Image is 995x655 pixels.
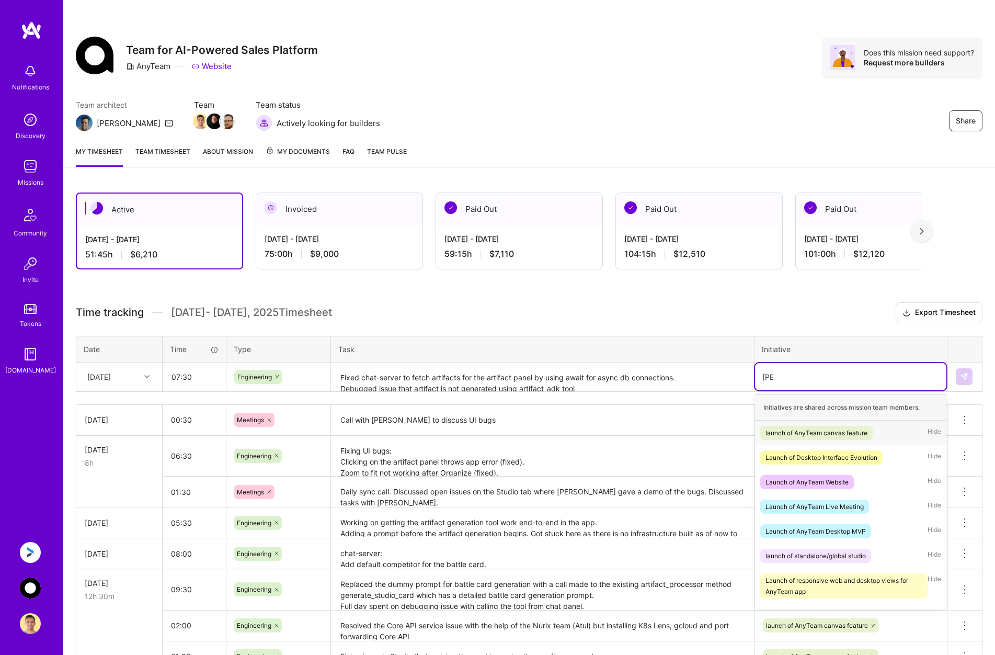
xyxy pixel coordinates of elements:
img: Paid Out [624,201,637,214]
a: FAQ [342,146,354,167]
img: Invoiced [265,201,277,214]
a: Team timesheet [135,146,190,167]
span: Meetings [237,416,264,424]
i: icon Mail [165,119,173,127]
span: Hide [928,524,941,538]
div: 12h 30m [85,591,154,602]
a: Website [191,61,232,72]
div: [DATE] [85,578,154,589]
span: Hide [928,475,941,489]
i: icon Chevron [144,374,150,379]
div: Community [14,228,47,239]
span: Engineering [237,622,271,629]
span: Actively looking for builders [277,118,380,129]
div: [DATE] - [DATE] [265,233,414,244]
div: Paid Out [436,193,602,225]
img: guide book [20,344,41,365]
img: Company Logo [76,37,113,74]
textarea: Call with [PERSON_NAME] to discuss UI bugs [332,406,753,435]
div: Paid Out [616,193,782,225]
img: Invite [20,253,41,274]
input: HH:MM [163,363,225,391]
i: icon CompanyGray [126,62,134,71]
span: Meetings [237,488,264,496]
img: AnyTeam: Team for AI-Powered Sales Platform [20,578,41,598]
img: bell [20,61,41,82]
div: 75:00 h [265,249,414,259]
input: HH:MM [163,612,226,639]
img: Paid Out [444,201,457,214]
img: Team Member Avatar [220,114,236,129]
div: Invoiced [256,193,422,225]
a: AnyTeam: Team for AI-Powered Sales Platform [17,578,43,598]
span: Engineering [237,452,271,460]
input: HH:MM [163,575,226,603]
div: [PERSON_NAME] [97,118,161,129]
a: Anguleris: BIMsmart AI MVP [17,542,43,563]
img: Avatar [830,45,855,70]
img: Anguleris: BIMsmart AI MVP [20,542,41,563]
span: Engineering [237,373,272,381]
img: discovery [20,109,41,130]
button: Share [949,110,982,131]
span: My Documents [266,146,330,157]
img: Team Member Avatar [193,114,209,129]
span: [DATE] - [DATE] , 2025 Timesheet [171,306,332,319]
a: User Avatar [17,613,43,634]
th: Task [331,336,754,362]
span: Engineering [237,585,271,593]
div: [DOMAIN_NAME] [5,365,56,376]
img: right [920,228,924,235]
div: Paid Out [796,193,962,225]
span: Hide [928,573,941,598]
a: About Mission [203,146,253,167]
input: HH:MM [163,540,226,568]
div: [DATE] - [DATE] [804,233,954,244]
textarea: chat-server: Add default competitor for the battle card. Return a static response for generating ... [332,539,753,568]
textarea: Resolved the Core API service issue with the help of the Nurix team (Atul) but installing K8s Len... [332,612,753,640]
div: Invite [22,274,39,285]
img: tokens [24,304,37,314]
img: Paid Out [804,201,817,214]
div: [DATE] [87,371,111,382]
div: [DATE] [85,414,154,425]
textarea: Daily sync call. Discussed open issues on the Studio tab where [PERSON_NAME] gave a demo of the b... [332,478,753,506]
textarea: Replaced the dummy prompt for battle card generation with a call made to the existing artifact_pr... [332,570,753,609]
span: Hide [928,500,941,514]
div: Launch of Desktop Interface Evolution [765,452,877,463]
input: HH:MM [163,478,226,506]
h3: Team for AI-Powered Sales Platform [126,43,318,57]
div: Initiatives are shared across mission team members. [755,394,946,421]
div: Tokens [20,318,41,329]
button: Export Timesheet [896,302,982,323]
span: Hide [928,426,941,440]
div: [DATE] [85,548,154,559]
span: Engineering [237,519,271,527]
th: Date [76,336,163,362]
img: teamwork [20,156,41,177]
input: HH:MM [163,406,226,434]
th: Type [226,336,331,362]
div: Does this mission need support? [864,48,974,58]
div: Time [170,344,219,355]
span: $7,110 [489,249,514,259]
img: logo [21,21,42,40]
div: Launch of responsive web and desktop views for AnyTeam app [765,575,922,597]
a: My Documents [266,146,330,167]
img: Actively looking for builders [256,115,272,131]
input: HH:MM [163,509,226,537]
div: Launch of AnyTeam Live Meeting [765,501,864,512]
span: Hide [928,450,941,465]
div: [DATE] [85,444,154,455]
div: launch of standalone/global studio [765,550,866,561]
img: Community [18,202,43,228]
textarea: Working on getting the artifact generation tool work end-to-end in the app. Adding a prompt befor... [332,509,753,537]
span: Share [956,116,976,126]
span: Engineering [237,550,271,558]
div: [DATE] [85,517,154,528]
span: Time tracking [76,306,144,319]
span: $12,120 [853,249,885,259]
div: 51:45 h [85,249,234,260]
div: 101:00 h [804,249,954,259]
span: Team architect [76,99,173,110]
